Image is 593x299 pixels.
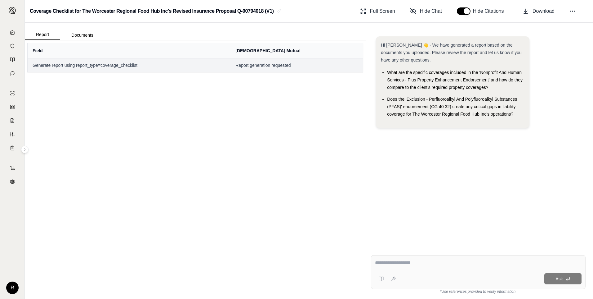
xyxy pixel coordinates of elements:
span: Hide Chat [420,7,442,15]
th: Field [28,43,230,58]
a: Prompt Library [4,53,21,66]
div: *Use references provided to verify information. [371,289,586,294]
button: Download [520,5,557,17]
a: Chat [4,67,21,80]
a: Contract Analysis [4,162,21,174]
img: Expand sidebar [9,7,16,14]
span: Hide Citations [473,7,508,15]
span: Does the 'Exclusion - Perfluoroalkyl And Polyfluoroalkyl Substances (PFAS)' endorsement (CG 40 32... [387,97,517,117]
span: Hi [PERSON_NAME] 👋 - We have generated a report based on the documents you uploaded. Please revie... [381,43,522,62]
a: Documents Vault [4,40,21,52]
a: Claim Coverage [4,114,21,127]
a: Coverage Table [4,142,21,154]
span: Download [533,7,555,15]
span: Full Screen [370,7,395,15]
a: Policy Comparisons [4,101,21,113]
div: R [6,282,19,294]
button: Documents [60,30,105,40]
button: Report [25,30,60,40]
a: Home [4,26,21,39]
span: Ask [555,276,563,281]
button: Ask [544,273,582,284]
a: Single Policy [4,87,21,99]
span: What are the specific coverages included in the 'Nonprofit And Human Services - Plus Property Enh... [387,70,523,90]
a: Legal Search Engine [4,175,21,188]
button: Full Screen [358,5,398,17]
th: [DEMOGRAPHIC_DATA] Mutual [230,43,363,58]
h2: Coverage Checklist for The Worcester Regional Food Hub Inc's Revised Insurance Proposal Q-0079401... [30,6,274,17]
span: Generate report using report_type=coverage_checklist [33,62,225,68]
button: Expand sidebar [6,4,19,17]
span: Report generation requested [235,62,358,68]
button: Expand sidebar [21,146,29,153]
button: Hide Chat [408,5,444,17]
a: Custom Report [4,128,21,140]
